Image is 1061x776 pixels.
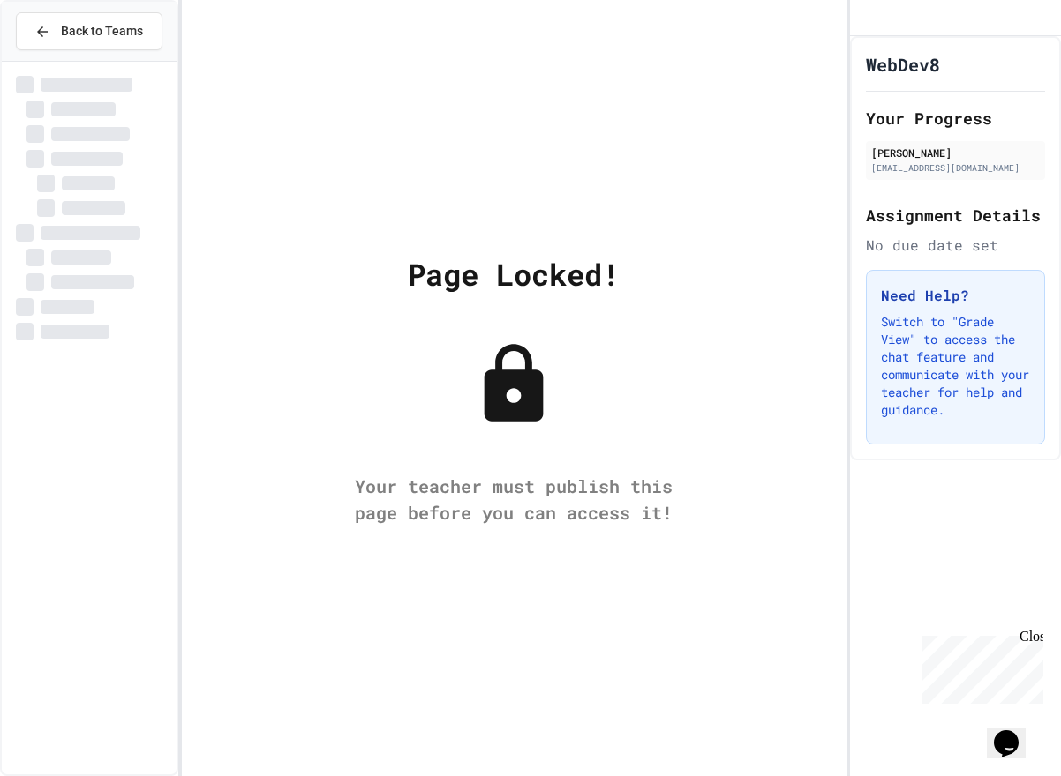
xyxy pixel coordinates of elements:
h1: WebDev8 [866,52,940,77]
iframe: chat widget [914,629,1043,704]
h3: Need Help? [881,285,1030,306]
div: Chat with us now!Close [7,7,122,112]
h2: Assignment Details [866,203,1045,228]
div: [EMAIL_ADDRESS][DOMAIN_NAME] [871,161,1040,175]
iframe: chat widget [987,705,1043,758]
button: Back to Teams [16,12,162,50]
div: Your teacher must publish this page before you can access it! [337,473,690,526]
div: [PERSON_NAME] [871,145,1040,160]
h2: Your Progress [866,106,1045,131]
div: Page Locked! [408,251,620,296]
div: No due date set [866,235,1045,256]
span: Back to Teams [61,22,143,41]
p: Switch to "Grade View" to access the chat feature and communicate with your teacher for help and ... [881,313,1030,419]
